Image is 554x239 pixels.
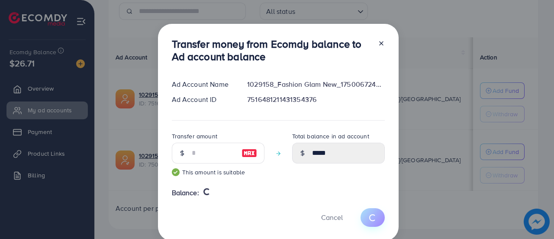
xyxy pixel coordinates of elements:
[172,168,180,176] img: guide
[242,148,257,158] img: image
[310,208,354,227] button: Cancel
[292,132,369,141] label: Total balance in ad account
[172,168,264,177] small: This amount is suitable
[165,95,241,105] div: Ad Account ID
[321,213,343,222] span: Cancel
[165,79,241,89] div: Ad Account Name
[240,95,391,105] div: 7516481211431354376
[240,79,391,89] div: 1029158_Fashion Glam New_1750067246612
[172,132,217,141] label: Transfer amount
[172,188,199,198] span: Balance:
[172,38,371,63] h3: Transfer money from Ecomdy balance to Ad account balance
